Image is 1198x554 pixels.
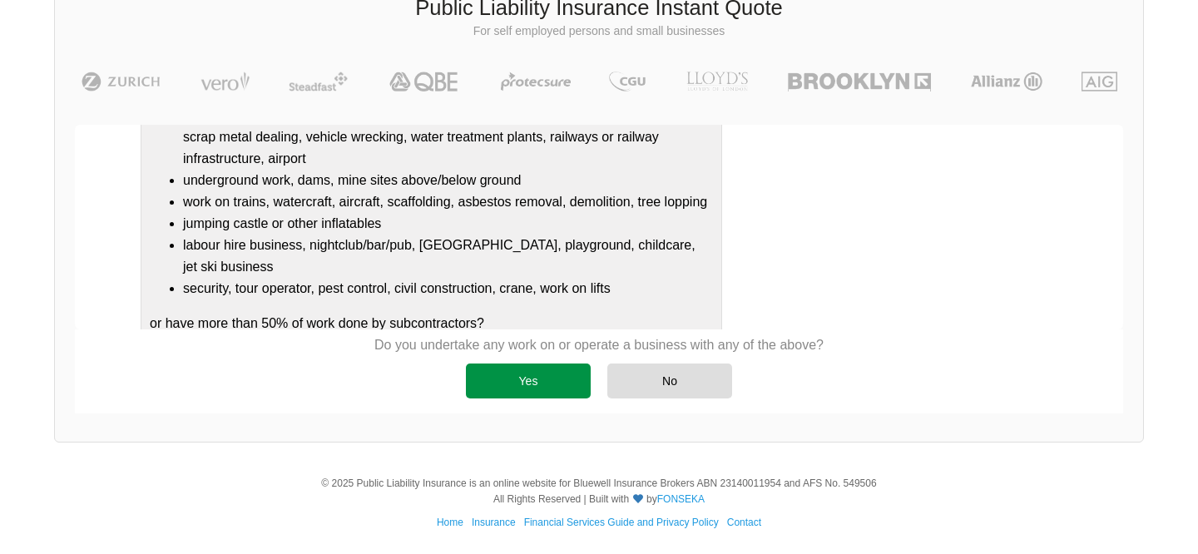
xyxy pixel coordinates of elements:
[677,72,757,92] img: LLOYD's | Public Liability Insurance
[74,72,168,92] img: Zurich | Public Liability Insurance
[379,72,469,92] img: QBE | Public Liability Insurance
[141,31,722,344] div: Do you undertake any work on or operate a business that is/has a: or have more than 50% of work d...
[67,23,1131,40] p: For self employed persons and small businesses
[437,517,463,528] a: Home
[524,517,719,528] a: Financial Services Guide and Privacy Policy
[494,72,578,92] img: Protecsure | Public Liability Insurance
[963,72,1051,92] img: Allianz | Public Liability Insurance
[183,191,713,213] li: work on trains, watercraft, aircraft, scaffolding, asbestos removal, demolition, tree lopping
[183,170,713,191] li: underground work, dams, mine sites above/below ground
[781,72,937,92] img: Brooklyn | Public Liability Insurance
[657,493,705,505] a: FONSEKA
[727,517,761,528] a: Contact
[183,278,713,299] li: security, tour operator, pest control, civil construction, crane, work on lifts
[193,72,257,92] img: Vero | Public Liability Insurance
[602,72,652,92] img: CGU | Public Liability Insurance
[374,336,824,354] p: Do you undertake any work on or operate a business with any of the above?
[607,364,732,398] div: No
[183,105,713,170] li: offshore platforms/oil rigs, utilities, oil, or gas pipelines, power station, silo's, vacant land...
[183,213,713,235] li: jumping castle or other inflatables
[1075,72,1124,92] img: AIG | Public Liability Insurance
[466,364,591,398] div: Yes
[472,517,516,528] a: Insurance
[282,72,355,92] img: Steadfast | Public Liability Insurance
[183,235,713,278] li: labour hire business, nightclub/bar/pub, [GEOGRAPHIC_DATA], playground, childcare, jet ski business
